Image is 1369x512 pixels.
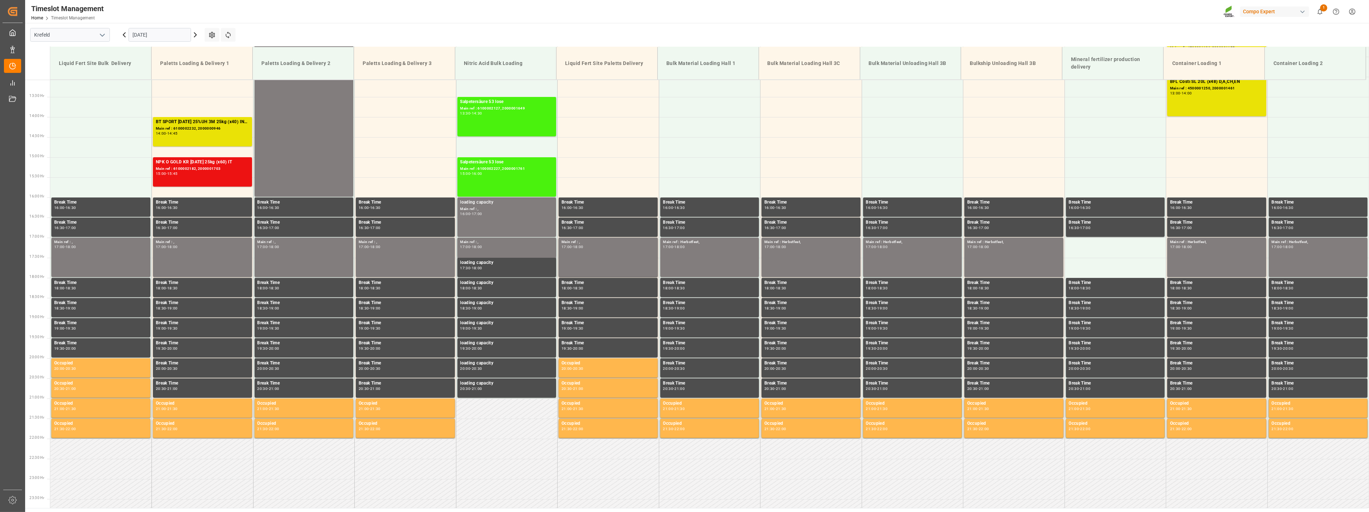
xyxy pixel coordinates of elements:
button: show 1 new notifications [1312,4,1328,20]
div: 17:00 [663,245,674,248]
div: 18:30 [1080,287,1091,290]
div: 18:00 [54,287,65,290]
div: Break Time [866,299,959,307]
div: Break Time [866,279,959,287]
div: - [572,226,573,229]
div: - [166,307,167,310]
div: 19:00 [269,307,279,310]
div: Paletts Loading & Delivery 3 [360,57,449,70]
div: 18:00 [1272,287,1282,290]
div: 19:00 [370,307,381,310]
div: 18:00 [167,245,178,248]
div: loading capacity [460,259,554,266]
div: 18:30 [675,287,685,290]
div: - [369,245,370,248]
div: Salpetersäure 53 lose [460,98,554,106]
div: 18:00 [359,287,369,290]
div: 18:30 [472,287,482,290]
div: Main ref : Herbstfest, [1170,239,1263,245]
span: 1 [1320,4,1327,11]
div: 18:00 [1069,287,1079,290]
div: Break Time [1272,299,1365,307]
div: 16:30 [370,206,381,209]
div: - [166,287,167,290]
div: - [470,266,471,270]
div: 16:00 [54,206,65,209]
div: - [1181,245,1182,248]
div: Main ref : 6100002232, 2000000946 [156,126,249,132]
div: 18:30 [573,287,583,290]
div: Timeslot Management [31,3,104,14]
div: 19:00 [573,307,583,310]
div: 16:00 [472,172,482,175]
div: 19:00 [66,307,76,310]
div: - [470,307,471,310]
div: - [166,206,167,209]
div: - [1079,287,1080,290]
div: - [65,226,66,229]
div: Mineral fertilizer production delivery [1068,53,1158,74]
div: 18:00 [573,245,583,248]
div: - [775,245,776,248]
div: - [1282,226,1283,229]
div: - [673,206,674,209]
div: Break Time [764,279,858,287]
div: Break Time [257,199,351,206]
div: Main ref : 6100002182, 2000001703 [156,166,249,172]
div: 17:00 [675,226,685,229]
button: open menu [97,29,107,41]
div: Break Time [359,279,452,287]
button: Help Center [1328,4,1344,20]
div: 16:30 [776,206,786,209]
div: Main ref : Herbstfest, [967,239,1061,245]
div: 18:30 [167,287,178,290]
div: 16:30 [562,226,572,229]
div: Break Time [54,219,148,226]
span: 15:30 Hr [29,174,44,178]
div: Main ref : , [54,239,148,245]
div: Main ref : , [460,206,554,212]
div: Break Time [257,279,351,287]
img: Screenshot%202023-09-29%20at%2010.02.21.png_1712312052.png [1224,5,1235,18]
div: 18:30 [979,287,989,290]
div: 19:00 [472,307,482,310]
div: 14:45 [167,132,178,135]
div: Bulk Material Loading Hall 3C [765,57,854,70]
div: - [876,226,877,229]
input: DD.MM.YYYY [129,28,191,42]
div: Break Time [1170,219,1263,226]
div: 18:00 [1170,287,1181,290]
div: - [1079,226,1080,229]
div: 16:30 [1069,226,1079,229]
div: 18:00 [156,287,166,290]
div: Container Loading 1 [1169,57,1259,70]
div: 17:00 [54,245,65,248]
div: BFL Costi SL 20L (x48) D,A,CH,EN [1170,78,1263,85]
div: - [1282,206,1283,209]
span: 18:30 Hr [29,295,44,299]
div: Main ref : , [257,239,351,245]
div: - [369,307,370,310]
div: 16:30 [156,226,166,229]
div: - [267,245,269,248]
div: - [470,212,471,215]
div: 13:30 [460,112,471,115]
div: Break Time [156,299,249,307]
div: 18:00 [66,245,76,248]
div: 16:30 [1080,206,1091,209]
div: Break Time [562,279,655,287]
div: loading capacity [460,279,554,287]
div: 16:30 [1170,226,1181,229]
div: - [876,245,877,248]
div: - [572,287,573,290]
div: - [775,287,776,290]
div: Liquid Fert Site Paletts Delivery [562,57,652,70]
div: 17:00 [1283,226,1294,229]
div: 14:00 [156,132,166,135]
div: 18:00 [776,245,786,248]
div: - [470,287,471,290]
div: 17:00 [167,226,178,229]
span: 13:30 Hr [29,94,44,98]
div: Break Time [562,219,655,226]
div: Break Time [359,299,452,307]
